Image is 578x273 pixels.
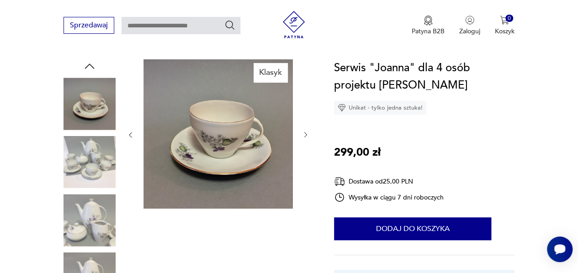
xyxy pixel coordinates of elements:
button: Szukaj [224,20,235,31]
button: Sprzedawaj [64,17,114,34]
img: Ikona medalu [424,16,433,26]
img: Ikonka użytkownika [465,16,474,25]
img: Ikona koszyka [500,16,509,25]
h1: Serwis "Joanna" dla 4 osób projektu [PERSON_NAME] [334,59,514,94]
a: Ikona medaluPatyna B2B [412,16,445,36]
button: Zaloguj [459,16,480,36]
img: Zdjęcie produktu Serwis "Joanna" dla 4 osób projektu Wincentego Potackiego [64,194,116,246]
p: Koszyk [495,27,514,36]
div: Klasyk [254,63,287,82]
div: 0 [505,15,513,22]
p: Zaloguj [459,27,480,36]
p: Patyna B2B [412,27,445,36]
img: Patyna - sklep z meblami i dekoracjami vintage [280,11,308,38]
button: Dodaj do koszyka [334,217,491,240]
img: Zdjęcie produktu Serwis "Joanna" dla 4 osób projektu Wincentego Potackiego [64,78,116,130]
div: Wysyłka w ciągu 7 dni roboczych [334,192,444,203]
div: Dostawa od 25,00 PLN [334,176,444,187]
img: Zdjęcie produktu Serwis "Joanna" dla 4 osób projektu Wincentego Potackiego [64,136,116,188]
button: 0Koszyk [495,16,514,36]
img: Ikona diamentu [338,104,346,112]
img: Ikona dostawy [334,176,345,187]
iframe: Smartsupp widget button [547,236,573,262]
img: Zdjęcie produktu Serwis "Joanna" dla 4 osób projektu Wincentego Potackiego [143,59,293,209]
p: 299,00 zł [334,144,381,161]
div: Unikat - tylko jedna sztuka! [334,101,426,115]
a: Sprzedawaj [64,23,114,29]
button: Patyna B2B [412,16,445,36]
